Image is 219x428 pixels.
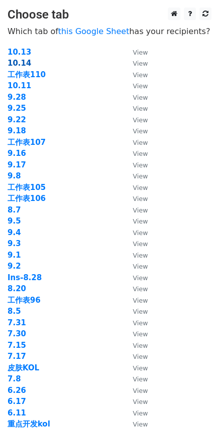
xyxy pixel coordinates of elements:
small: View [133,285,148,293]
a: View [123,408,148,417]
a: 9.25 [8,104,26,113]
a: View [123,171,148,180]
a: 工作表105 [8,183,46,192]
a: 9.1 [8,251,21,260]
a: 7.15 [8,341,26,350]
a: 9.3 [8,239,21,248]
a: Ins-8.28 [8,273,42,282]
small: View [133,94,148,101]
a: View [123,239,148,248]
a: 7.17 [8,352,26,361]
small: View [133,218,148,225]
a: 6.17 [8,397,26,406]
small: View [133,82,148,90]
small: View [133,105,148,112]
small: View [133,172,148,180]
a: 工作表106 [8,194,46,203]
small: View [133,127,148,135]
a: 8.7 [8,205,21,215]
iframe: Chat Widget [169,380,219,428]
a: 8.20 [8,284,26,293]
a: 6.26 [8,386,26,395]
a: View [123,386,148,395]
small: View [133,398,148,405]
small: View [133,60,148,67]
small: View [133,71,148,79]
small: View [133,195,148,202]
a: 皮肤KOL [8,363,39,372]
a: View [123,48,148,57]
small: View [133,240,148,248]
a: View [123,251,148,260]
small: View [133,342,148,349]
a: View [123,194,148,203]
strong: 工作表107 [8,138,46,147]
a: View [123,126,148,135]
small: View [133,161,148,169]
a: View [123,59,148,68]
small: View [133,308,148,315]
a: 9.8 [8,171,21,180]
small: View [133,116,148,124]
small: View [133,139,148,146]
a: View [123,217,148,226]
a: 工作表96 [8,296,41,305]
a: View [123,81,148,90]
a: 10.11 [8,81,31,90]
small: View [133,229,148,237]
a: 9.4 [8,228,21,237]
a: View [123,363,148,372]
a: View [123,93,148,102]
a: View [123,273,148,282]
small: View [133,150,148,157]
a: 工作表110 [8,70,46,79]
a: 9.16 [8,149,26,158]
small: View [133,375,148,383]
a: 10.13 [8,48,31,57]
small: View [133,420,148,428]
small: View [133,49,148,56]
a: 10.14 [8,59,31,68]
a: 9.2 [8,262,21,271]
a: 9.22 [8,115,26,124]
small: View [133,319,148,327]
a: View [123,70,148,79]
a: View [123,115,148,124]
a: View [123,329,148,338]
a: 9.28 [8,93,26,102]
a: this Google Sheet [58,27,129,36]
a: View [123,341,148,350]
a: 9.5 [8,217,21,226]
a: View [123,374,148,383]
a: View [123,104,148,113]
a: View [123,284,148,293]
a: 7.31 [8,318,26,327]
small: View [133,353,148,360]
small: View [133,297,148,304]
small: View [133,364,148,372]
a: 8.5 [8,307,21,316]
a: 6.11 [8,408,26,417]
a: View [123,318,148,327]
a: 9.18 [8,126,26,135]
a: View [123,352,148,361]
